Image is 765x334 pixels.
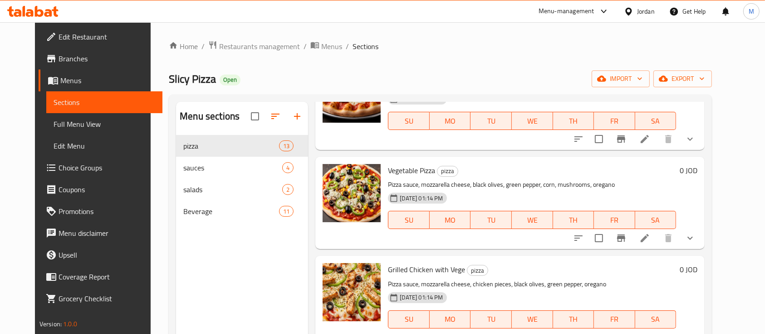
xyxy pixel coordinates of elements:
span: SA [639,313,673,326]
button: TU [471,310,512,329]
button: TH [553,310,594,329]
span: SU [392,115,426,128]
span: pizza [183,140,279,151]
span: import [599,73,642,85]
button: TU [471,211,512,229]
span: 1.0.0 [63,318,77,330]
button: SU [388,211,429,229]
span: Edit Restaurant [59,31,156,42]
button: WE [512,112,553,130]
span: TU [474,115,508,128]
span: Edit Menu [54,140,156,151]
button: MO [430,211,471,229]
button: sort-choices [568,128,589,150]
span: Coupons [59,184,156,195]
a: Coupons [39,179,163,200]
button: Branch-specific-item [610,128,632,150]
span: Coverage Report [59,271,156,282]
div: items [279,140,294,151]
span: FR [598,214,632,227]
button: MO [430,310,471,329]
span: SA [639,214,673,227]
button: TU [471,112,512,130]
li: / [201,41,205,52]
a: Menus [310,40,342,52]
span: Grilled Chicken with Vege [388,263,465,276]
a: Edit menu item [639,134,650,145]
span: Menus [60,75,156,86]
button: delete [657,227,679,249]
button: export [653,70,712,87]
li: / [304,41,307,52]
span: MO [433,115,467,128]
a: Menu disclaimer [39,222,163,244]
span: SA [639,115,673,128]
nav: breadcrumb [169,40,712,52]
span: MO [433,214,467,227]
span: TH [557,214,591,227]
div: pizza [437,166,458,177]
span: [DATE] 01:14 PM [396,293,446,302]
button: SA [635,211,677,229]
span: Select all sections [245,107,265,126]
a: Restaurants management [208,40,300,52]
span: sauces [183,162,282,173]
span: Full Menu View [54,119,156,130]
span: FR [598,313,632,326]
span: Select to update [589,229,608,248]
span: Restaurants management [219,41,300,52]
a: Coverage Report [39,266,163,288]
button: Branch-specific-item [610,227,632,249]
span: Vegetable Pizza [388,164,435,177]
span: 2 [283,185,293,194]
span: TH [557,115,591,128]
a: Full Menu View [46,113,163,135]
span: Menus [321,41,342,52]
button: FR [594,112,635,130]
h6: 0 JOD [680,164,697,177]
span: export [661,73,705,85]
span: Beverage [183,206,279,217]
button: MO [430,112,471,130]
div: Open [220,75,240,85]
div: items [282,184,294,195]
li: / [346,41,349,52]
span: Menu disclaimer [59,228,156,239]
img: Grilled Chicken with Vege [323,263,381,321]
span: FR [598,115,632,128]
span: 11 [280,207,293,216]
span: 13 [280,142,293,150]
div: salads2 [176,179,308,200]
h6: 0 JOD [680,263,697,276]
span: pizza [437,166,458,176]
span: WE [515,214,549,227]
span: SU [392,313,426,326]
div: Jordan [637,6,655,16]
a: Upsell [39,244,163,266]
div: items [279,206,294,217]
button: FR [594,211,635,229]
button: SU [388,310,429,329]
span: M [749,6,754,16]
span: 4 [283,164,293,172]
button: WE [512,310,553,329]
button: SA [635,112,677,130]
a: Sections [46,91,163,113]
button: delete [657,128,679,150]
a: Promotions [39,200,163,222]
a: Branches [39,48,163,70]
button: show more [679,128,701,150]
a: Edit Restaurant [39,26,163,48]
span: Sections [353,41,378,52]
span: Promotions [59,206,156,217]
span: WE [515,313,549,326]
span: [DATE] 01:14 PM [396,194,446,203]
span: Sections [54,97,156,108]
button: FR [594,310,635,329]
span: pizza [467,265,488,276]
span: TU [474,214,508,227]
span: Branches [59,53,156,64]
span: SU [392,214,426,227]
button: SA [635,310,677,329]
a: Grocery Checklist [39,288,163,309]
